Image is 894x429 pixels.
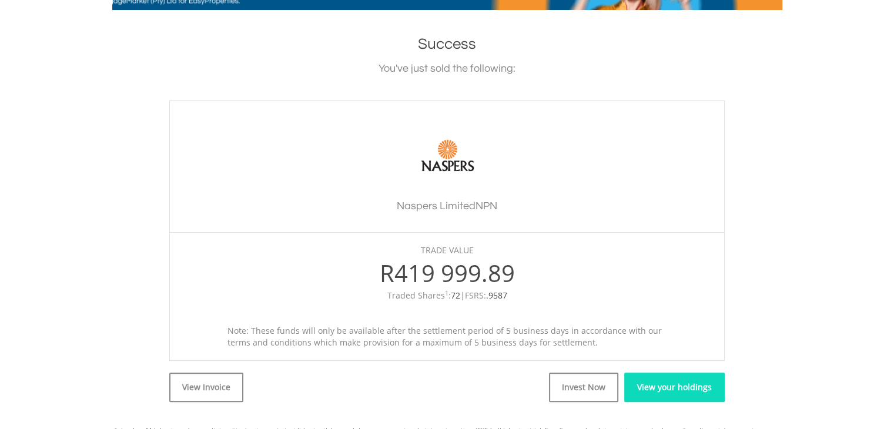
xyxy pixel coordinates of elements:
[219,325,676,348] div: Note: These funds will only be available after the settlement period of 5 business days in accord...
[403,125,491,186] img: EQU.ZA.NPN.png
[112,61,782,77] div: You've just sold the following:
[380,257,515,289] span: R419 999.89
[182,244,712,256] div: TRADE VALUE
[387,290,460,301] span: Traded Shares :
[182,290,712,301] div: |
[445,289,448,297] sup: 1
[549,373,618,402] a: Invest Now
[112,33,782,55] h1: Success
[624,373,725,402] a: View your holdings
[182,198,712,214] h3: Naspers Limited
[465,290,507,301] span: FSRS:
[169,373,243,402] a: View Invoice
[476,200,497,212] span: NPN
[486,290,507,301] span: .9587
[451,290,460,301] span: 72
